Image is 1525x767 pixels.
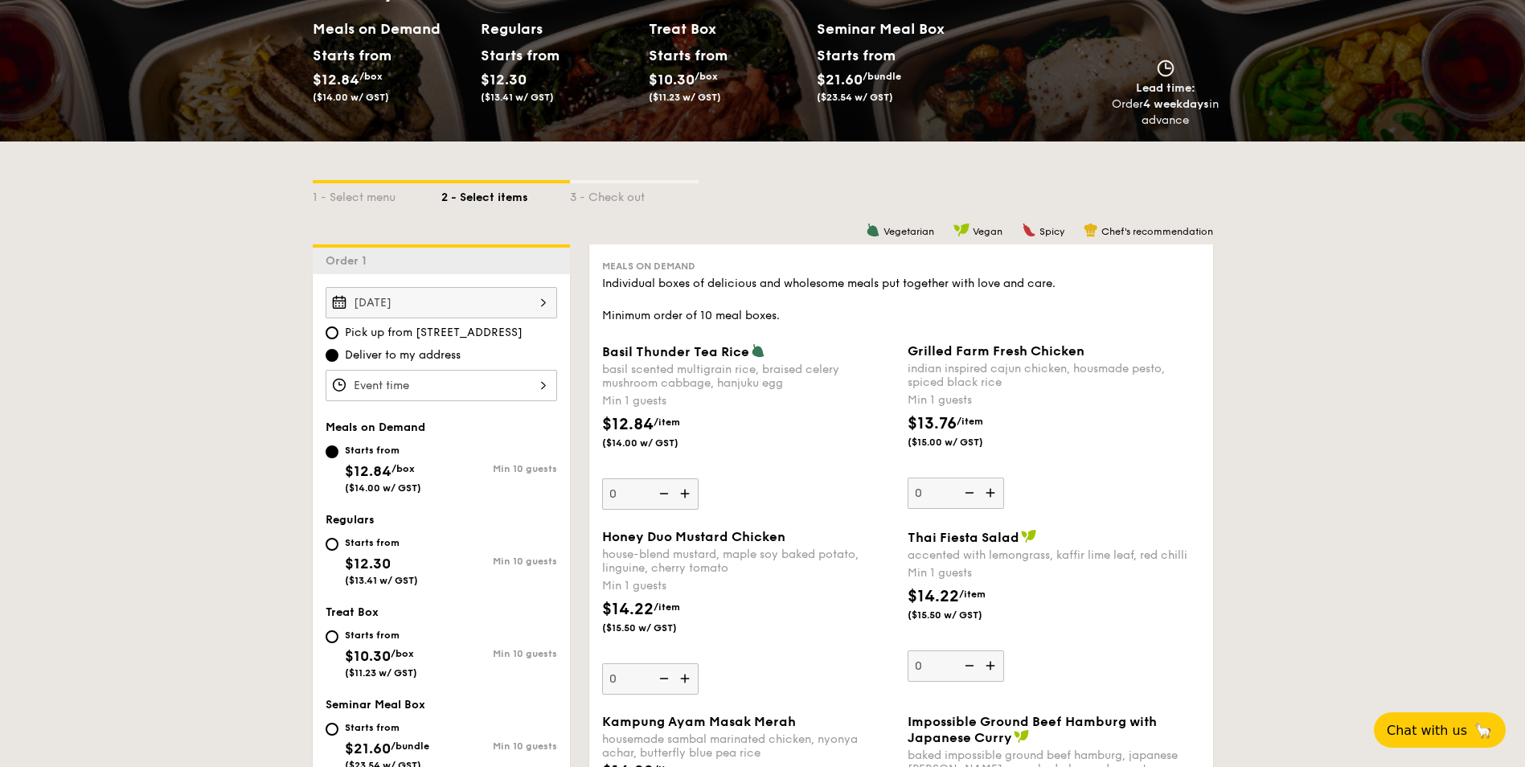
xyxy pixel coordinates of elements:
img: icon-add.58712e84.svg [980,650,1004,681]
span: $21.60 [345,740,391,757]
span: Pick up from [STREET_ADDRESS] [345,325,523,341]
span: Regulars [326,513,375,527]
input: Honey Duo Mustard Chickenhouse-blend mustard, maple soy baked potato, linguine, cherry tomatoMin ... [602,663,699,695]
img: icon-add.58712e84.svg [674,663,699,694]
input: Starts from$12.30($13.41 w/ GST)Min 10 guests [326,538,338,551]
img: icon-chef-hat.a58ddaea.svg [1084,223,1098,237]
div: Min 1 guests [602,578,895,594]
span: /box [695,71,718,82]
img: icon-vegan.f8ff3823.svg [1021,529,1037,543]
span: ($13.41 w/ GST) [481,92,554,103]
span: ($15.50 w/ GST) [908,609,1017,621]
span: Treat Box [326,605,379,619]
span: Seminar Meal Box [326,698,425,712]
img: icon-vegan.f8ff3823.svg [953,223,970,237]
span: /item [654,416,680,428]
span: ($23.54 w/ GST) [817,92,893,103]
span: ($14.00 w/ GST) [602,437,711,449]
div: basil scented multigrain rice, braised celery mushroom cabbage, hanjuku egg [602,363,895,390]
div: house-blend mustard, maple soy baked potato, linguine, cherry tomato [602,548,895,575]
div: Starts from [481,43,552,68]
span: Chef's recommendation [1101,226,1213,237]
span: ($14.00 w/ GST) [313,92,389,103]
span: Kampung Ayam Masak Merah [602,714,796,729]
div: Starts from [345,629,417,642]
span: /bundle [391,740,429,752]
input: Starts from$10.30/box($11.23 w/ GST)Min 10 guests [326,630,338,643]
img: icon-add.58712e84.svg [980,478,1004,508]
span: /box [359,71,383,82]
span: /bundle [863,71,901,82]
div: Min 10 guests [441,740,557,752]
div: Min 1 guests [908,565,1200,581]
strong: 4 weekdays [1143,97,1209,111]
img: icon-add.58712e84.svg [674,478,699,509]
span: /item [959,589,986,600]
span: ($11.23 w/ GST) [649,92,721,103]
span: Meals on Demand [602,260,695,272]
span: Order 1 [326,254,373,268]
div: accented with lemongrass, kaffir lime leaf, red chilli [908,548,1200,562]
span: Vegan [973,226,1002,237]
div: Starts from [649,43,720,68]
img: icon-vegan.f8ff3823.svg [1014,729,1030,744]
span: ($15.50 w/ GST) [602,621,711,634]
div: indian inspired cajun chicken, housmade pesto, spiced black rice [908,362,1200,389]
img: icon-spicy.37a8142b.svg [1022,223,1036,237]
span: Impossible Ground Beef Hamburg with Japanese Curry [908,714,1157,745]
h2: Seminar Meal Box [817,18,985,40]
span: $14.22 [602,600,654,619]
img: icon-reduce.1d2dbef1.svg [650,478,674,509]
input: Starts from$12.84/box($14.00 w/ GST)Min 10 guests [326,445,338,458]
span: Thai Fiesta Salad [908,530,1019,545]
div: Min 10 guests [441,648,557,659]
span: Meals on Demand [326,420,425,434]
span: $13.76 [908,414,957,433]
span: Grilled Farm Fresh Chicken [908,343,1084,359]
span: Vegetarian [883,226,934,237]
h2: Meals on Demand [313,18,468,40]
img: icon-reduce.1d2dbef1.svg [956,650,980,681]
div: 2 - Select items [441,183,570,206]
span: $14.22 [908,587,959,606]
div: housemade sambal marinated chicken, nyonya achar, butterfly blue pea rice [602,732,895,760]
div: Min 10 guests [441,556,557,567]
div: Starts from [345,444,421,457]
span: Deliver to my address [345,347,461,363]
span: Spicy [1039,226,1064,237]
span: /box [391,648,414,659]
div: 1 - Select menu [313,183,441,206]
div: Min 10 guests [441,463,557,474]
div: 3 - Check out [570,183,699,206]
div: Starts from [345,721,429,734]
div: Min 1 guests [908,392,1200,408]
input: Event time [326,370,557,401]
h2: Treat Box [649,18,804,40]
span: $12.84 [345,462,391,480]
input: Event date [326,287,557,318]
div: Min 1 guests [602,393,895,409]
img: icon-reduce.1d2dbef1.svg [956,478,980,508]
button: Chat with us🦙 [1374,712,1506,748]
span: Chat with us [1387,723,1467,738]
div: Individual boxes of delicious and wholesome meals put together with love and care. Minimum order ... [602,276,1200,324]
span: $10.30 [649,71,695,88]
input: Deliver to my address [326,349,338,362]
span: /item [957,416,983,427]
input: Basil Thunder Tea Ricebasil scented multigrain rice, braised celery mushroom cabbage, hanjuku egg... [602,478,699,510]
span: $21.60 [817,71,863,88]
span: Honey Duo Mustard Chicken [602,529,785,544]
input: Starts from$21.60/bundle($23.54 w/ GST)Min 10 guests [326,723,338,736]
img: icon-reduce.1d2dbef1.svg [650,663,674,694]
span: $10.30 [345,647,391,665]
span: 🦙 [1474,721,1493,740]
span: $12.30 [481,71,527,88]
div: Starts from [345,536,418,549]
div: Starts from [817,43,895,68]
span: ($11.23 w/ GST) [345,667,417,679]
span: $12.84 [313,71,359,88]
span: Lead time: [1136,81,1195,95]
span: /box [391,463,415,474]
img: icon-vegetarian.fe4039eb.svg [751,343,765,358]
input: Thai Fiesta Saladaccented with lemongrass, kaffir lime leaf, red chilliMin 1 guests$14.22/item($1... [908,650,1004,682]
